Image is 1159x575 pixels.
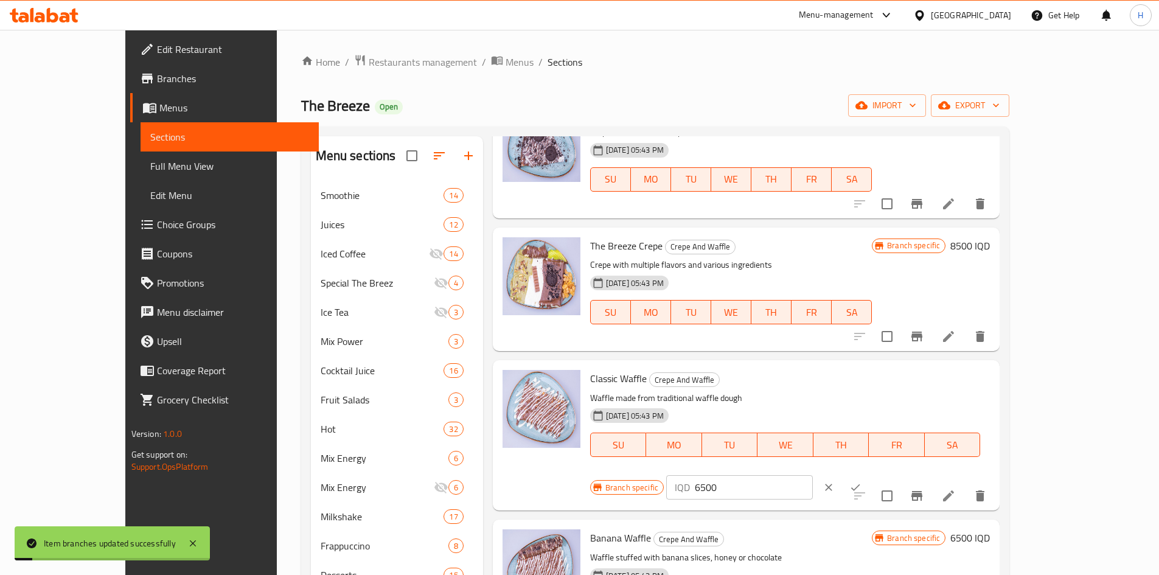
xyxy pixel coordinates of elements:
button: Branch-specific-item [902,481,931,511]
span: Sort sections [425,141,454,170]
div: Smoothie14 [311,181,483,210]
div: Item branches updated successfully [44,537,176,550]
a: Edit Menu [141,181,319,210]
div: items [444,509,463,524]
a: Branches [130,64,319,93]
a: Edit menu item [941,489,956,503]
span: Smoothie [321,188,444,203]
div: Iced Coffee14 [311,239,483,268]
span: export [941,98,1000,113]
span: TH [756,170,787,188]
span: MO [651,436,697,454]
button: FR [869,433,925,457]
span: TH [756,304,787,321]
span: [DATE] 05:43 PM [601,410,669,422]
img: Classic Waffle [503,370,580,448]
span: 32 [444,423,462,435]
button: MO [631,167,671,192]
button: TH [751,300,792,324]
a: Menu disclaimer [130,298,319,327]
button: SA [832,300,872,324]
div: Open [375,100,403,114]
a: Menus [130,93,319,122]
span: Banana Waffle [590,529,651,547]
div: Milkshake17 [311,502,483,531]
a: Grocery Checklist [130,385,319,414]
span: Grocery Checklist [157,392,309,407]
a: Coverage Report [130,356,319,385]
div: Mix Energy6 [311,473,483,502]
button: TH [751,167,792,192]
span: Milkshake [321,509,444,524]
span: Ice Tea [321,305,434,319]
span: Version: [131,426,161,442]
span: Branch specific [600,482,663,493]
div: Frappuccino8 [311,531,483,560]
div: items [444,188,463,203]
span: WE [716,304,747,321]
span: Menus [506,55,534,69]
span: Mix Power [321,334,448,349]
h2: Menu sections [316,147,396,165]
a: Edit menu item [941,329,956,344]
span: Choice Groups [157,217,309,232]
div: Mix Energy [321,480,434,495]
span: Juices [321,217,444,232]
div: items [444,422,463,436]
span: SA [930,436,976,454]
div: Juices12 [311,210,483,239]
span: FR [874,436,920,454]
span: H [1138,9,1143,22]
span: 6 [449,453,463,464]
span: Hot [321,422,444,436]
span: Cocktail Juice [321,363,444,378]
button: WE [711,167,751,192]
span: SA [837,304,867,321]
div: Mix Power3 [311,327,483,356]
a: Restaurants management [354,54,477,70]
p: Crepe stuffed with Oreo pieces and cream [590,125,872,140]
span: Iced Coffee [321,246,430,261]
div: Crepe And Waffle [649,372,720,387]
li: / [345,55,349,69]
button: Branch-specific-item [902,322,931,351]
a: Choice Groups [130,210,319,239]
button: TU [671,300,711,324]
span: 14 [444,190,462,201]
a: Edit menu item [941,197,956,211]
button: SU [590,300,631,324]
span: 14 [444,248,462,260]
span: WE [762,436,809,454]
div: Mix Energy [321,451,448,465]
div: Menu-management [799,8,874,23]
div: Fruit Salads [321,392,448,407]
span: import [858,98,916,113]
span: Select to update [874,324,900,349]
button: TU [671,167,711,192]
div: Fruit Salads3 [311,385,483,414]
svg: Inactive section [434,480,448,495]
span: TU [676,304,706,321]
button: SU [590,433,646,457]
h6: 8500 IQD [950,237,990,254]
span: Select to update [874,191,900,217]
a: Menus [491,54,534,70]
span: Crepe And Waffle [650,373,719,387]
span: Restaurants management [369,55,477,69]
button: delete [966,189,995,218]
span: 1.0.0 [163,426,182,442]
button: delete [966,322,995,351]
span: Promotions [157,276,309,290]
button: ok [842,474,869,501]
span: Upsell [157,334,309,349]
span: SU [596,436,641,454]
svg: Inactive section [434,305,448,319]
a: Promotions [130,268,319,298]
a: Support.OpsPlatform [131,459,209,475]
button: WE [757,433,813,457]
p: IQD [675,480,690,495]
button: MO [646,433,702,457]
img: The Breeze Crepe [503,237,580,315]
span: Select to update [874,483,900,509]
